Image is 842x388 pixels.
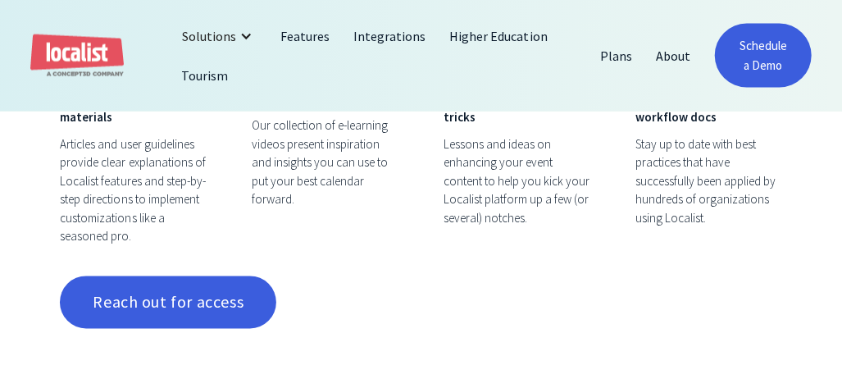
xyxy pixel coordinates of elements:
[444,136,590,229] div: Lessons and ideas on enhancing your event content to help you kick your Localist platform up a fe...
[170,56,240,95] a: Tourism
[715,24,812,88] a: Schedule a Demo
[182,26,236,46] div: Solutions
[635,136,782,229] div: Stay up to date with best practices that have successfully been applied by hundreds of organizati...
[269,16,342,56] a: Features
[30,34,124,78] a: home
[342,16,438,56] a: Integrations
[439,16,560,56] a: Higher Education
[589,36,644,75] a: Plans
[170,16,269,56] div: Solutions
[644,36,703,75] a: About
[60,276,276,329] a: Reach out for access
[252,117,398,210] div: Our collection of e-learning videos present inspiration and insights you can use to put your best...
[60,136,207,247] div: Articles and user guidelines provide clear explanations of Localist features and step-by-step dir...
